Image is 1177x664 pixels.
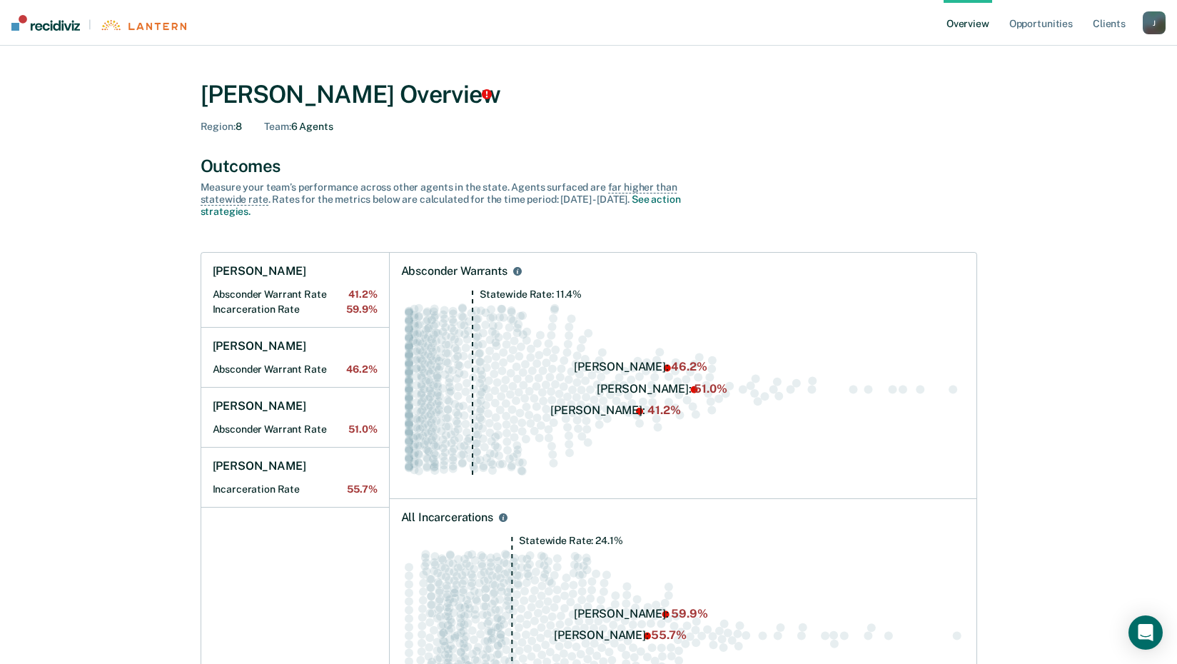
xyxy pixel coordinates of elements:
h2: Absconder Warrant Rate [213,288,378,301]
h1: [PERSON_NAME] [213,459,306,473]
span: | [80,19,100,31]
div: Absconder Warrants [401,264,507,278]
span: 51.0% [348,423,377,436]
button: J [1143,11,1166,34]
img: Recidiviz [11,15,80,31]
div: Tooltip anchor [480,88,493,101]
tspan: Statewide Rate: 24.1% [519,535,622,546]
div: All Incarcerations [401,510,493,525]
div: Measure your team’s performance across other agent s in the state. Agent s surfaced are . Rates f... [201,181,700,217]
a: [PERSON_NAME]Incarceration Rate55.7% [201,448,389,508]
h2: Incarceration Rate [213,483,378,496]
a: See action strategies. [201,193,681,217]
h1: [PERSON_NAME] [213,399,306,413]
h2: Absconder Warrant Rate [213,423,378,436]
span: far higher than statewide rate [201,181,677,206]
span: 55.7% [347,483,377,496]
tspan: Statewide Rate: 11.4% [480,288,582,300]
span: 59.9% [346,303,377,316]
a: [PERSON_NAME]Absconder Warrant Rate41.2%Incarceration Rate59.9% [201,253,389,328]
div: Outcomes [201,156,977,176]
div: 8 [201,121,242,133]
span: 46.2% [346,363,377,376]
h1: [PERSON_NAME] [213,264,306,278]
a: [PERSON_NAME]Absconder Warrant Rate51.0% [201,388,389,448]
span: 41.2% [348,288,377,301]
span: Region : [201,121,236,132]
button: All Incarcerations [496,510,510,525]
h2: Incarceration Rate [213,303,378,316]
a: | [11,15,186,31]
img: Lantern [100,20,186,31]
span: Team : [264,121,291,132]
a: [PERSON_NAME]Absconder Warrant Rate46.2% [201,328,389,388]
button: Absconder Warrants [510,264,525,278]
div: 6 Agents [264,121,333,133]
h2: Absconder Warrant Rate [213,363,378,376]
h1: [PERSON_NAME] [213,339,306,353]
div: Open Intercom Messenger [1128,615,1163,650]
div: Swarm plot of all absconder warrant rates in the state for ALL caseloads, highlighting values of ... [401,290,965,488]
div: [PERSON_NAME] Overview [201,80,977,109]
